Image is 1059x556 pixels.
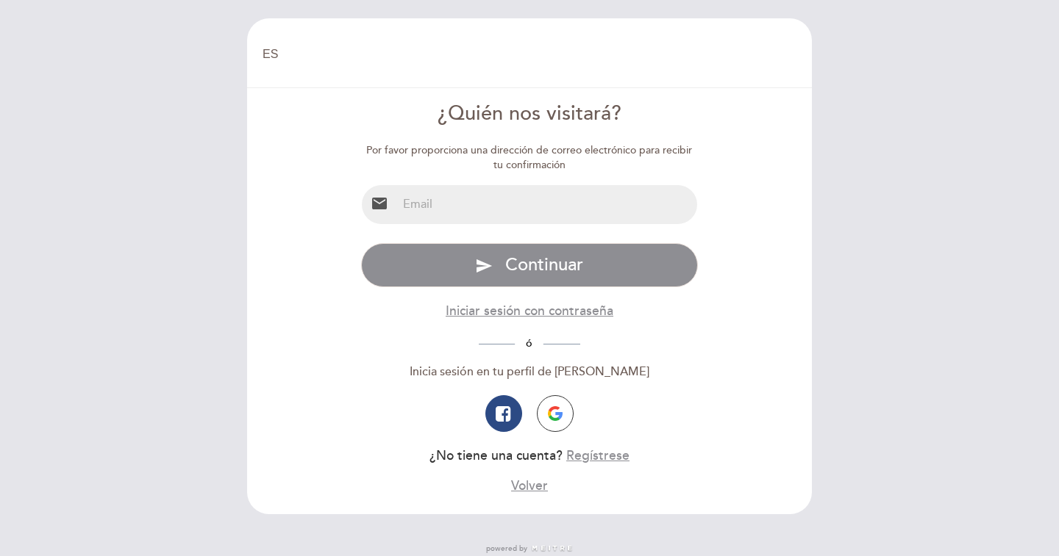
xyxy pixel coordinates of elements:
[475,257,493,275] i: send
[361,143,699,173] div: Por favor proporciona una dirección de correo electrónico para recibir tu confirmación
[361,243,699,287] button: send Continuar
[429,448,563,463] span: ¿No tiene una cuenta?
[566,447,630,465] button: Regístrese
[371,195,388,212] i: email
[511,477,548,495] button: Volver
[515,337,543,350] span: ó
[531,545,573,552] img: MEITRE
[548,406,563,421] img: icon-google.png
[361,364,699,380] div: Inicia sesión en tu perfil de [PERSON_NAME]
[361,100,699,129] div: ¿Quién nos visitará?
[397,185,698,224] input: Email
[505,254,583,275] span: Continuar
[486,544,573,554] a: powered by
[446,302,613,320] button: Iniciar sesión con contraseña
[486,544,527,554] span: powered by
